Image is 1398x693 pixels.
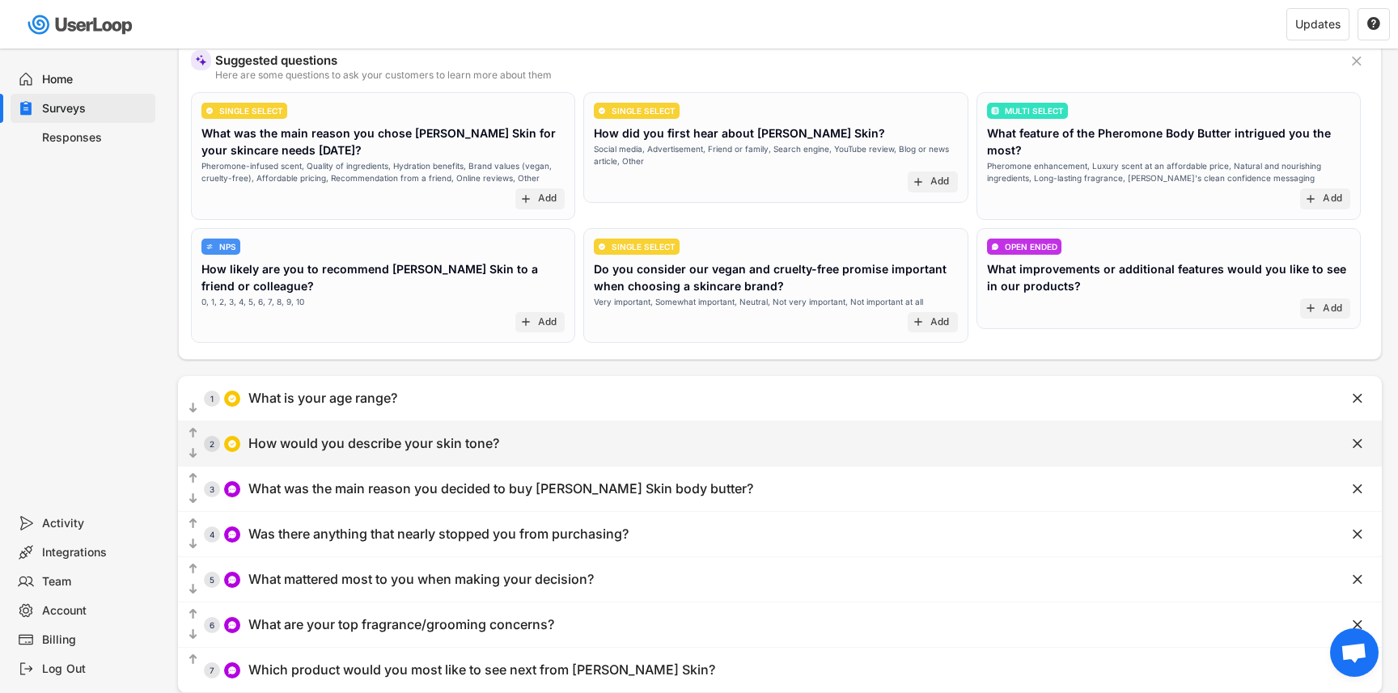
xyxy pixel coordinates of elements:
text:  [189,426,197,440]
button: add [912,315,925,328]
text:  [1353,435,1362,452]
img: CircleTickMinorWhite.svg [227,394,237,404]
img: AdjustIcon.svg [205,243,214,251]
div: What was the main reason you chose [PERSON_NAME] Skin for your skincare needs [DATE]? [201,125,565,158]
text: add [519,315,532,328]
text:  [189,446,197,460]
div: 2 [204,440,220,448]
button:  [186,536,200,552]
div: SINGLE SELECT [219,107,283,115]
div: Log Out [42,661,149,677]
button:  [1349,436,1366,452]
text:  [1353,616,1362,633]
img: CircleTickMinorWhite.svg [205,107,214,115]
button: add [1304,302,1317,315]
div: What is your age range? [248,390,397,407]
button: add [1304,192,1317,205]
text:  [1353,390,1362,407]
div: Add [1323,192,1342,205]
button:  [186,652,200,668]
text:  [1353,571,1362,588]
div: Here are some questions to ask your customers to learn more about them [215,70,1337,80]
button:  [1349,481,1366,497]
text:  [189,537,197,551]
div: Activity [42,516,149,531]
img: ListMajor.svg [991,107,999,115]
button: add [912,175,925,188]
div: What are your top fragrance/grooming concerns? [248,616,554,633]
div: NPS [219,243,236,251]
img: ConversationMinor.svg [991,243,999,251]
button:  [186,627,200,643]
button:  [186,491,200,507]
div: Add [538,316,557,329]
div: What was the main reason you decided to buy [PERSON_NAME] Skin body butter? [248,480,753,497]
img: CircleTickMinorWhite.svg [227,439,237,449]
button:  [186,400,200,416]
img: ConversationMinor.svg [227,620,237,630]
div: Surveys [42,101,149,116]
div: What improvements or additional features would you like to see in our products? [987,260,1350,294]
div: Suggested questions [215,54,1337,66]
div: Pheromone-infused scent, Quality of ingredients, Hydration benefits, Brand values (vegan, cruelty... [201,160,565,184]
div: Billing [42,632,149,648]
div: 5 [204,576,220,584]
text:  [189,653,197,666]
div: How did you first hear about [PERSON_NAME] Skin? [594,125,885,142]
div: OPEN ENDED [1005,243,1057,251]
div: What mattered most to you when making your decision? [248,571,594,588]
text:  [1353,526,1362,543]
text:  [189,401,197,415]
div: Social media, Advertisement, Friend or family, Search engine, YouTube review, Blog or news articl... [594,143,957,167]
div: Add [538,192,557,205]
button:  [186,606,200,623]
div: SINGLE SELECT [612,243,676,251]
text:  [1353,480,1362,497]
button:  [1349,572,1366,588]
div: Integrations [42,545,149,560]
div: Pheromone enhancement, Luxury scent at an affordable price, Natural and nourishing ingredients, L... [987,160,1350,184]
text:  [1352,53,1362,70]
button:  [1366,17,1381,32]
img: ConversationMinor.svg [227,575,237,585]
img: CircleTickMinorWhite.svg [598,243,606,251]
button:  [186,471,200,487]
button:  [186,446,200,462]
button: add [519,192,532,205]
img: MagicMajor%20%28Purple%29.svg [195,54,207,66]
img: CircleTickMinorWhite.svg [598,107,606,115]
div: SINGLE SELECT [612,107,676,115]
text:  [189,607,197,621]
div: Add [930,316,950,329]
text:  [189,582,197,596]
div: 1 [204,395,220,403]
button:  [186,581,200,598]
div: Add [1323,302,1342,315]
div: MULTI SELECT [1005,107,1064,115]
div: Add [930,175,950,188]
div: Updates [1295,19,1341,30]
img: ConversationMinor.svg [227,666,237,675]
div: Team [42,574,149,589]
div: What feature of the Pheromone Body Butter intrigued you the most? [987,125,1350,158]
img: userloop-logo-01.svg [24,8,138,41]
div: Was there anything that nearly stopped you from purchasing? [248,526,629,543]
button:  [186,516,200,532]
button:  [1349,617,1366,633]
div: Account [42,603,149,619]
text:  [189,471,197,485]
div: 4 [204,530,220,539]
div: Do you consider our vegan and cruelty-free promise important when choosing a skincare brand? [594,260,957,294]
img: ConversationMinor.svg [227,484,237,494]
div: 6 [204,621,220,629]
div: Which product would you most like to see next from [PERSON_NAME] Skin? [248,661,715,678]
text:  [189,517,197,530]
button:  [1349,391,1366,407]
div: Responses [42,130,149,146]
button:  [186,425,200,442]
div: 7 [204,666,220,674]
